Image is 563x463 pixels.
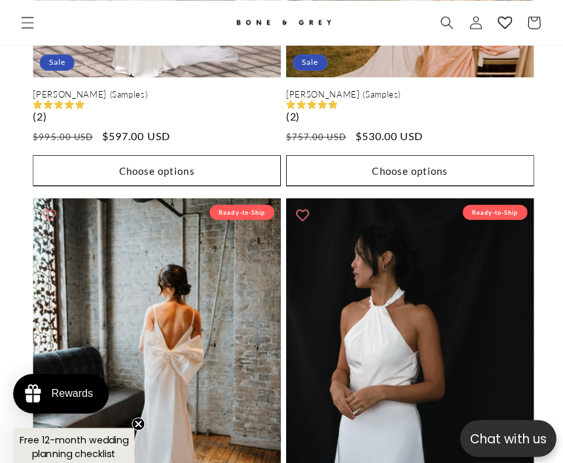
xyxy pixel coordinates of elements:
[429,8,458,37] summary: Search
[13,425,134,463] div: Free 12-month wedding planning checklistClose teaser
[13,8,42,37] summary: Menu
[36,200,62,226] button: Add to wishlist
[284,88,530,99] a: [PERSON_NAME] (Samples)
[33,88,279,99] a: [PERSON_NAME] (Samples)
[211,7,352,38] a: Bone and Grey Bridal
[232,12,331,33] img: Bone and Grey Bridal
[131,415,144,428] button: Close teaser
[284,154,530,185] button: Choose options
[287,200,314,226] button: Add to wishlist
[20,430,128,457] span: Free 12-month wedding planning checklist
[457,426,553,445] p: Chat with us
[51,385,92,397] div: Rewards
[457,417,553,454] button: Open chatbox
[33,154,279,185] button: Choose options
